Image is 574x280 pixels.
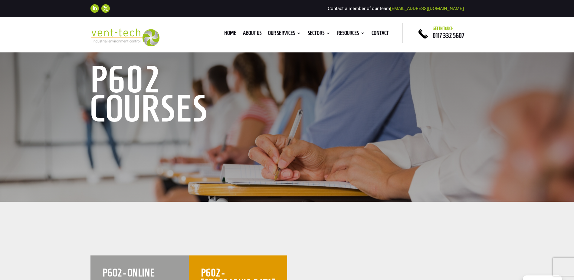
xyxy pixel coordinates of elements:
a: Contact [372,31,389,38]
span: Get in touch [433,26,454,31]
a: Our Services [268,31,301,38]
a: Follow on LinkedIn [90,4,99,13]
a: Resources [337,31,365,38]
a: [EMAIL_ADDRESS][DOMAIN_NAME] [390,6,464,11]
a: Sectors [308,31,330,38]
img: 2023-09-27T08_35_16.549ZVENT-TECH---Clear-background [90,28,160,46]
h1: P602 Courses [90,65,275,126]
a: About us [243,31,261,38]
a: Home [224,31,236,38]
a: Follow on X [101,4,110,13]
span: Contact a member of our team [328,6,464,11]
a: 0117 332 5607 [433,32,464,39]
